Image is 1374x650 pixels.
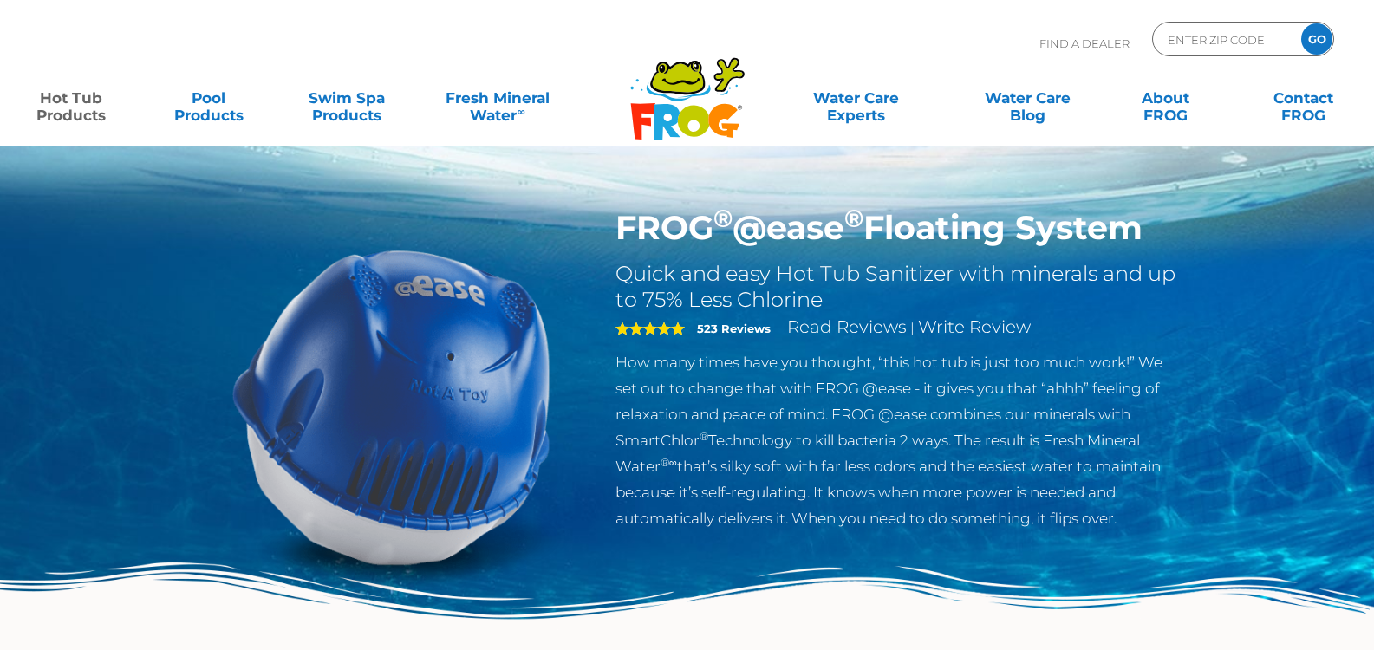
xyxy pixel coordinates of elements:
a: Water CareExperts [769,81,943,115]
a: Swim SpaProducts [293,81,400,115]
a: PoolProducts [155,81,263,115]
a: Hot TubProducts [17,81,125,115]
a: Water CareBlog [974,81,1082,115]
h1: FROG @ease Floating System [615,208,1182,248]
sup: ® [713,203,733,233]
p: How many times have you thought, “this hot tub is just too much work!” We set out to change that ... [615,349,1182,531]
h2: Quick and easy Hot Tub Sanitizer with minerals and up to 75% Less Chlorine [615,261,1182,313]
sup: ®∞ [661,456,677,469]
input: GO [1301,23,1332,55]
span: | [910,320,915,336]
strong: 523 Reviews [697,322,771,335]
sup: ∞ [517,105,524,118]
a: Fresh MineralWater∞ [431,81,565,115]
span: 5 [615,322,685,335]
sup: ® [700,430,708,443]
a: ContactFROG [1249,81,1357,115]
a: Read Reviews [787,316,907,337]
img: hot-tub-product-atease-system.png [193,208,590,605]
img: Frog Products Logo [621,35,754,140]
a: AboutFROG [1111,81,1219,115]
a: Write Review [918,316,1031,337]
sup: ® [844,203,863,233]
p: Find A Dealer [1039,22,1130,65]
